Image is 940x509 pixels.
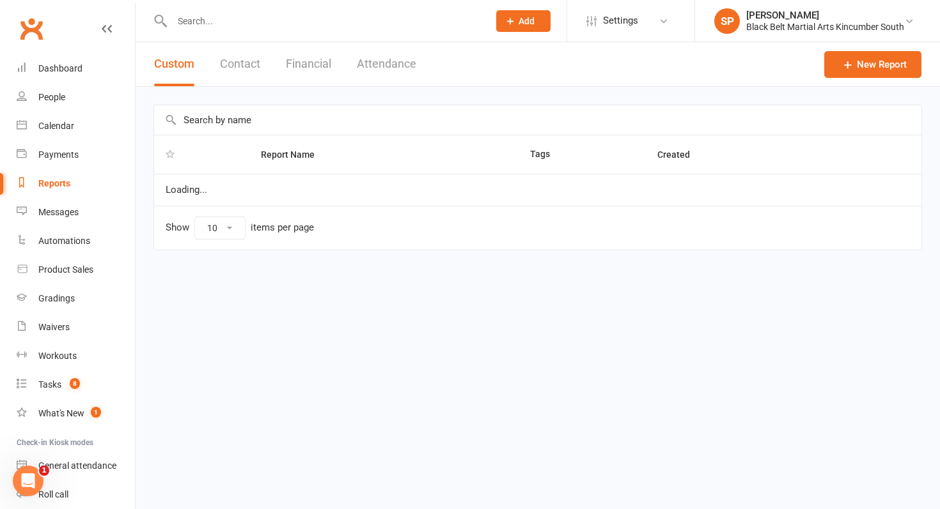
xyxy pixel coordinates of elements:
span: Created [657,149,704,160]
a: Automations [17,227,135,255]
th: Tags [519,135,646,174]
a: People [17,83,135,112]
a: Roll call [17,480,135,509]
span: 1 [39,466,49,476]
a: Gradings [17,284,135,313]
div: Roll call [38,489,68,499]
a: Workouts [17,342,135,370]
div: Calendar [38,121,74,131]
a: Dashboard [17,54,135,83]
a: New Report [824,51,921,78]
div: Automations [38,236,90,246]
iframe: Intercom live chat [13,466,43,496]
div: People [38,92,65,102]
input: Search... [168,12,480,30]
a: Product Sales [17,255,135,284]
div: General attendance [38,460,116,471]
div: Gradings [38,293,75,303]
button: Contact [220,42,260,86]
a: What's New1 [17,399,135,428]
div: Messages [38,207,79,217]
div: [PERSON_NAME] [746,10,904,21]
div: Waivers [38,322,70,332]
button: Add [496,10,551,32]
div: SP [714,8,740,34]
td: Loading... [154,174,921,206]
button: Attendance [357,42,416,86]
span: Report Name [261,149,329,160]
a: Payments [17,141,135,169]
a: Tasks 8 [17,370,135,399]
div: Tasks [38,379,61,390]
span: 1 [91,407,101,418]
a: Clubworx [15,13,47,45]
span: Add [519,16,535,26]
div: What's New [38,408,84,418]
div: Workouts [38,351,77,361]
span: Settings [603,6,638,35]
a: Calendar [17,112,135,141]
div: Payments [38,149,79,160]
div: Black Belt Martial Arts Kincumber South [746,21,904,33]
span: 8 [70,378,80,389]
div: items per page [251,222,314,233]
div: Show [166,217,314,239]
button: Custom [154,42,194,86]
div: Product Sales [38,264,93,275]
a: Messages [17,198,135,227]
div: Dashboard [38,63,82,73]
a: Waivers [17,313,135,342]
button: Created [657,147,704,162]
a: Reports [17,169,135,198]
button: Report Name [261,147,329,162]
div: Reports [38,178,70,188]
button: Financial [286,42,331,86]
input: Search by name [154,105,921,135]
a: General attendance kiosk mode [17,452,135,480]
